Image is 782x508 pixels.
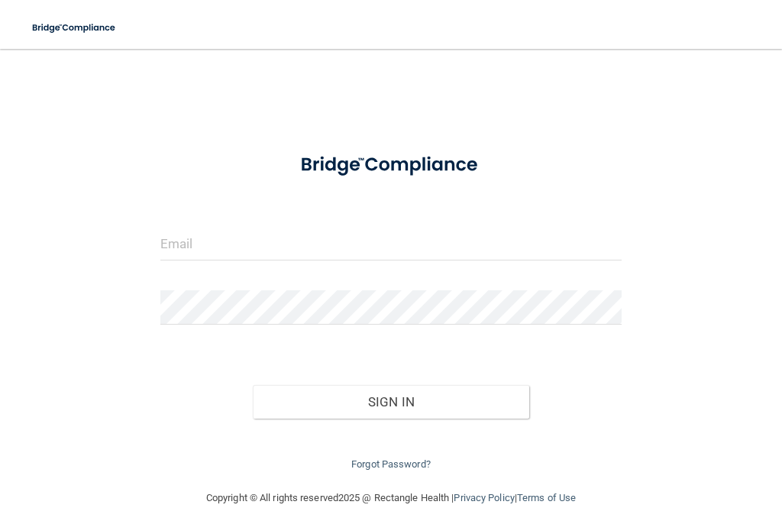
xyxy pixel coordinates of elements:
[23,12,126,44] img: bridge_compliance_login_screen.278c3ca4.svg
[160,226,622,260] input: Email
[281,141,500,189] img: bridge_compliance_login_screen.278c3ca4.svg
[454,492,514,503] a: Privacy Policy
[517,492,576,503] a: Terms of Use
[351,458,431,470] a: Forgot Password?
[253,385,530,419] button: Sign In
